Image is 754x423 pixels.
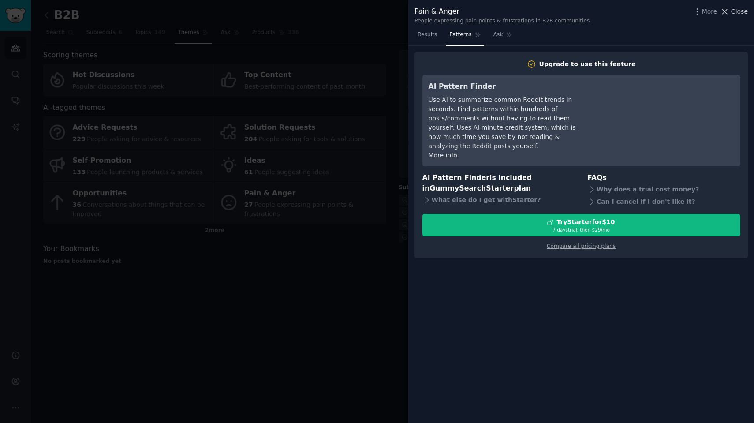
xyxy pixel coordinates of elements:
span: Patterns [449,31,471,39]
a: Ask [490,28,515,46]
a: Results [414,28,440,46]
iframe: YouTube video player [602,81,734,147]
h3: FAQs [587,172,740,183]
span: Results [418,31,437,39]
span: More [702,7,717,16]
div: Can I cancel if I don't like it? [587,195,740,208]
button: Close [720,7,748,16]
div: Pain & Anger [414,6,590,17]
button: More [693,7,717,16]
a: Patterns [446,28,484,46]
div: 7 days trial, then $ 29 /mo [423,227,740,233]
span: Ask [493,31,503,39]
div: Use AI to summarize common Reddit trends in seconds. Find patterns within hundreds of posts/comme... [429,95,590,151]
span: Close [731,7,748,16]
h3: AI Pattern Finder [429,81,590,92]
button: TryStarterfor$107 daystrial, then $29/mo [422,214,740,236]
div: Upgrade to use this feature [539,60,636,69]
a: Compare all pricing plans [547,243,616,249]
div: People expressing pain points & frustrations in B2B communities [414,17,590,25]
div: What else do I get with Starter ? [422,194,575,206]
h3: AI Pattern Finder is included in plan [422,172,575,194]
span: GummySearch Starter [429,184,514,192]
div: Try Starter for $10 [556,217,615,227]
a: More info [429,152,457,159]
div: Why does a trial cost money? [587,183,740,195]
